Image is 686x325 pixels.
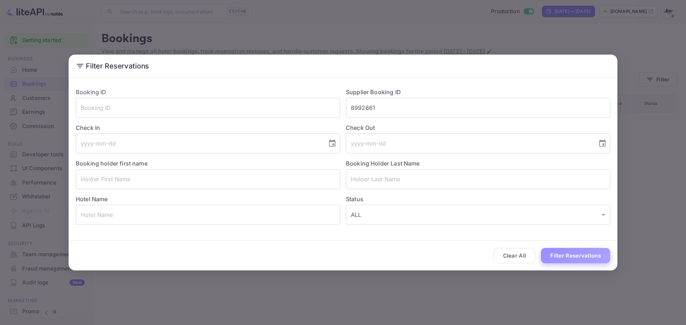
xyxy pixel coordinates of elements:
label: Booking holder first name [76,160,148,167]
label: Supplier Booking ID [346,88,401,96]
input: Hotel Name [76,205,340,225]
input: Holder Last Name [346,169,610,189]
label: Check In [76,123,340,132]
input: yyyy-mm-dd [346,133,592,153]
label: Status [346,195,610,203]
label: Hotel Name [76,195,108,203]
input: Holder First Name [76,169,340,189]
button: Clear All [494,248,536,263]
button: Choose date [595,136,610,151]
button: Filter Reservations [541,248,610,263]
input: Supplier Booking ID [346,98,610,118]
h2: Filter Reservations [69,55,617,77]
input: Booking ID [76,98,340,118]
div: ALL [346,205,610,225]
label: Check Out [346,123,610,132]
input: yyyy-mm-dd [76,133,322,153]
label: Booking Holder Last Name [346,160,420,167]
label: Booking ID [76,88,106,96]
button: Choose date [325,136,339,151]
